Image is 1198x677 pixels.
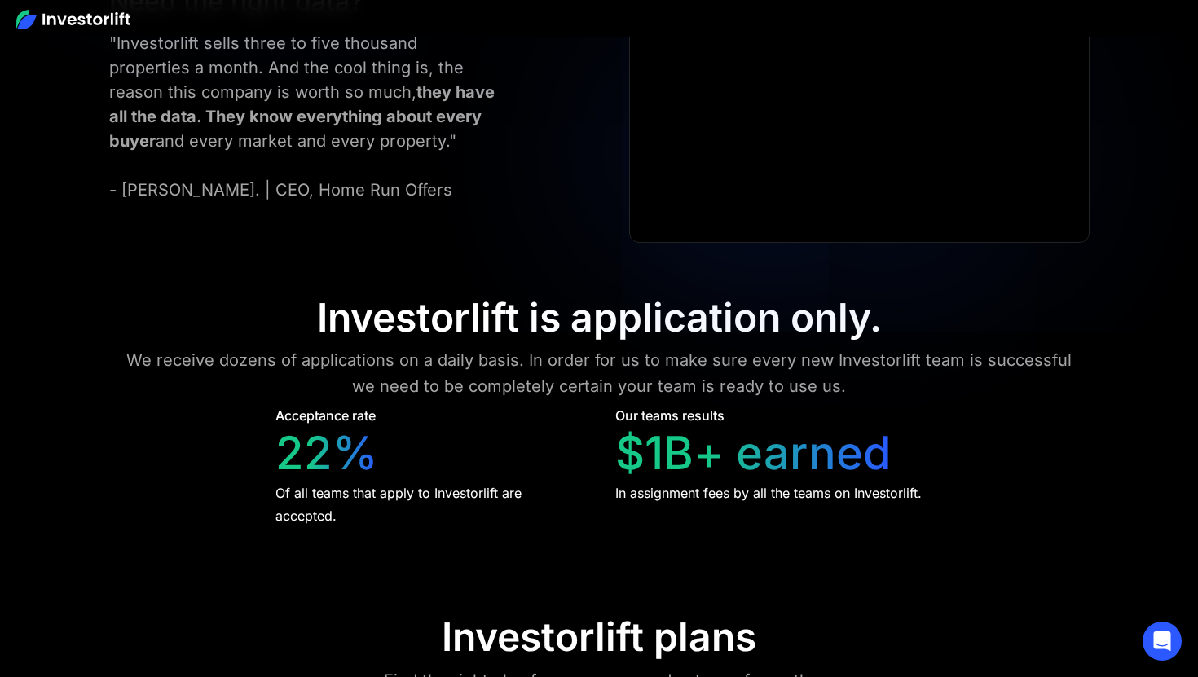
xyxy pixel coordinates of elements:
[615,481,922,504] div: In assignment fees by all the teams on Investorlift.
[275,481,584,527] div: Of all teams that apply to Investorlift are accepted.
[1143,622,1182,661] div: Open Intercom Messenger
[615,406,725,425] div: Our teams results
[120,347,1078,399] div: We receive dozens of applications on a daily basis. In order for us to make sure every new Invest...
[109,82,495,151] strong: they have all the data. They know everything about every buyer
[317,294,882,341] div: Investorlift is application only.
[442,613,756,661] div: Investorlift plans
[615,426,892,481] div: $1B+ earned
[109,31,497,202] div: "Investorlift sells three to five thousand properties a month. And the cool thing is, the reason ...
[275,406,376,425] div: Acceptance rate
[275,426,378,481] div: 22%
